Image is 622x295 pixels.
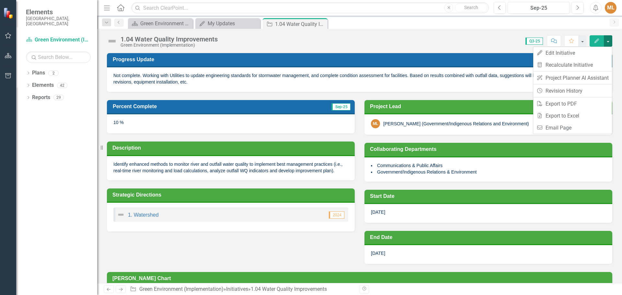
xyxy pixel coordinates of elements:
button: ML [605,2,616,14]
a: 1. Watershed [128,212,159,218]
h3: Progress Update [113,56,449,62]
h3: [PERSON_NAME] Chart [112,275,609,281]
small: [GEOGRAPHIC_DATA], [GEOGRAPHIC_DATA] [26,16,91,27]
a: Export to Excel [533,110,612,122]
a: Recalculate Initiative [533,59,612,71]
p: Identify enhanced methods to monitor river and outfall water quality to implement best management... [113,161,348,174]
img: Not Defined [107,36,117,46]
a: Plans [32,69,45,77]
span: Search [464,5,478,10]
a: Reports [32,94,50,101]
span: Q3-25 [525,38,543,45]
a: Green Environment Landing Page [130,19,191,28]
div: 1.04 Water Quality Improvements [121,36,218,43]
div: Green Environment (Implementation) [121,43,218,48]
a: Elements [32,82,54,89]
div: My Updates [208,19,259,28]
span: Sep-25 [331,103,351,110]
button: Sep-25 [508,2,570,14]
h3: Project Lead [370,103,609,109]
a: Green Environment (Implementation) [139,286,224,292]
img: Not Defined [117,211,125,219]
a: Project Planner AI Assistant [533,72,612,84]
div: Green Environment Landing Page [140,19,191,28]
div: 2 [48,70,59,76]
a: My Updates [197,19,259,28]
span: Not complete. Working with Utilities to update engineering standards for stormwater management, a... [113,73,598,85]
img: ClearPoint Strategy [3,7,15,19]
h3: Collaborating Departments [370,146,609,152]
span: Elements [26,8,91,16]
h3: End Date [370,234,609,240]
div: 1.04 Water Quality Improvements [275,20,326,28]
div: [PERSON_NAME] (Government/Indigenous Relations and Environment) [383,120,529,127]
span: [DATE] [371,210,385,215]
h3: Percent Complete [113,103,277,109]
div: 1.04 Water Quality Improvements [251,286,327,292]
a: Green Environment (Implementation) [26,36,91,44]
a: Revision History [533,85,612,97]
div: 42 [57,83,67,88]
span: Government/Indigenous Relations & Environment [377,169,477,175]
a: Edit Initiative [533,47,612,59]
div: Sep-25 [510,4,568,12]
div: 29 [53,95,64,100]
h3: Description [112,145,351,151]
h3: Strategic Directions [112,192,351,198]
a: Email Page [533,122,612,134]
span: Communications & Public Affairs [377,163,443,168]
a: Initiatives [226,286,248,292]
a: Export to PDF [533,98,612,110]
input: Search ClearPoint... [131,2,489,14]
div: ML [371,119,380,128]
span: [DATE] [371,251,385,256]
button: Search [455,3,487,12]
h3: Start Date [370,193,609,199]
div: » » [130,286,355,293]
input: Search Below... [26,51,91,63]
div: 10 % [107,114,355,133]
span: 2024 [329,211,344,219]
